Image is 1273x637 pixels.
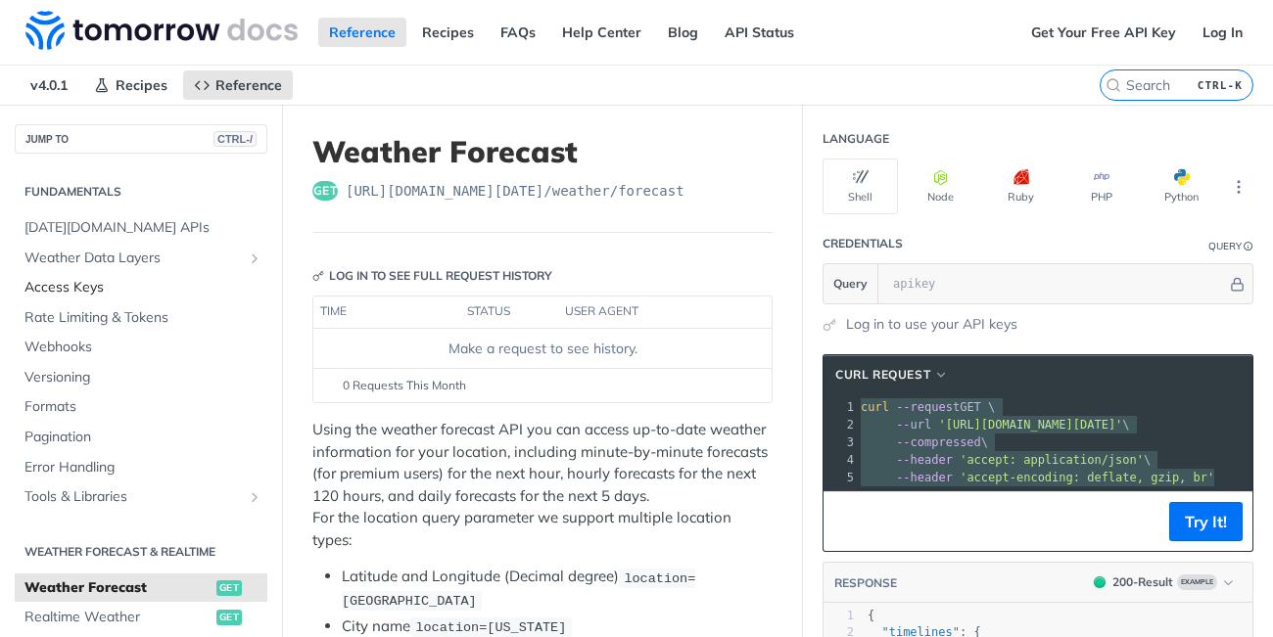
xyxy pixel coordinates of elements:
[24,487,242,507] span: Tools & Libraries
[824,416,857,433] div: 2
[24,578,212,598] span: Weather Forecast
[1208,239,1253,253] div: QueryInformation
[868,609,874,622] span: {
[938,418,1122,432] span: '[URL][DOMAIN_NAME][DATE]'
[24,428,262,447] span: Pagination
[896,453,953,467] span: --header
[312,134,773,169] h1: Weather Forecast
[346,181,684,201] span: https://api.tomorrow.io/v4/weather/forecast
[861,418,1130,432] span: \
[312,181,338,201] span: get
[1106,77,1121,93] svg: Search
[1084,572,1243,592] button: 200200-ResultExample
[24,608,212,627] span: Realtime Weather
[1192,18,1253,47] a: Log In
[1230,178,1248,196] svg: More ellipsis
[896,418,931,432] span: --url
[460,296,558,328] th: status
[558,296,732,328] th: user agent
[415,620,566,635] span: location=[US_STATE]
[312,267,552,285] div: Log in to see full request history
[861,400,889,414] span: curl
[861,400,995,414] span: GET \
[896,435,981,449] span: --compressed
[714,18,805,47] a: API Status
[15,273,267,302] a: Access Keys
[312,419,773,551] p: Using the weather forecast API you can access up-to-date weather information for your location, i...
[313,296,460,328] th: time
[24,278,262,297] span: Access Keys
[657,18,709,47] a: Blog
[15,303,267,333] a: Rate Limiting & Tokens
[318,18,406,47] a: Reference
[824,398,857,416] div: 1
[15,244,267,273] a: Weather Data LayersShow subpages for Weather Data Layers
[15,543,267,561] h2: Weather Forecast & realtime
[343,377,466,394] span: 0 Requests This Month
[20,70,78,100] span: v4.0.1
[960,453,1144,467] span: 'accept: application/json'
[824,469,857,486] div: 5
[1112,573,1173,591] div: 200 - Result
[116,76,167,94] span: Recipes
[15,363,267,392] a: Versioning
[823,130,889,148] div: Language
[896,400,960,414] span: --request
[15,213,267,243] a: [DATE][DOMAIN_NAME] APIs
[861,435,988,449] span: \
[903,159,978,214] button: Node
[24,368,262,387] span: Versioning
[342,566,773,612] li: Latitude and Longitude (Decimal degree)
[247,250,262,266] button: Show subpages for Weather Data Layers
[823,235,903,252] div: Credentials
[1144,159,1219,214] button: Python
[24,397,262,417] span: Formats
[15,573,267,603] a: Weather Forecastget
[1224,172,1253,202] button: More Languages
[1063,159,1139,214] button: PHP
[1094,576,1106,588] span: 200
[861,453,1151,467] span: \
[1244,242,1253,251] i: Information
[1227,274,1248,294] button: Hide
[833,507,861,536] button: Copy to clipboard
[15,423,267,452] a: Pagination
[215,76,282,94] span: Reference
[551,18,652,47] a: Help Center
[24,308,262,328] span: Rate Limiting & Tokens
[342,570,695,608] span: location=[GEOGRAPHIC_DATA]
[1169,502,1243,541] button: Try It!
[15,453,267,482] a: Error Handling
[835,366,930,384] span: cURL Request
[1020,18,1187,47] a: Get Your Free API Key
[15,392,267,422] a: Formats
[824,433,857,451] div: 3
[960,471,1214,484] span: 'accept-encoding: deflate, gzip, br'
[1177,574,1217,590] span: Example
[312,270,324,282] svg: Key
[983,159,1059,214] button: Ruby
[1193,75,1248,95] kbd: CTRL-K
[823,159,898,214] button: Shell
[183,70,293,100] a: Reference
[824,608,854,624] div: 1
[216,610,242,625] span: get
[24,218,262,238] span: [DATE][DOMAIN_NAME] APIs
[411,18,485,47] a: Recipes
[15,333,267,362] a: Webhooks
[247,489,262,505] button: Show subpages for Tools & Libraries
[83,70,178,100] a: Recipes
[824,264,878,303] button: Query
[824,451,857,469] div: 4
[15,183,267,201] h2: Fundamentals
[846,314,1017,335] a: Log in to use your API keys
[213,131,257,147] span: CTRL-/
[896,471,953,484] span: --header
[1208,239,1242,253] div: Query
[828,365,956,385] button: cURL Request
[15,482,267,512] a: Tools & LibrariesShow subpages for Tools & Libraries
[833,275,868,293] span: Query
[24,458,262,478] span: Error Handling
[15,603,267,632] a: Realtime Weatherget
[321,339,764,359] div: Make a request to see history.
